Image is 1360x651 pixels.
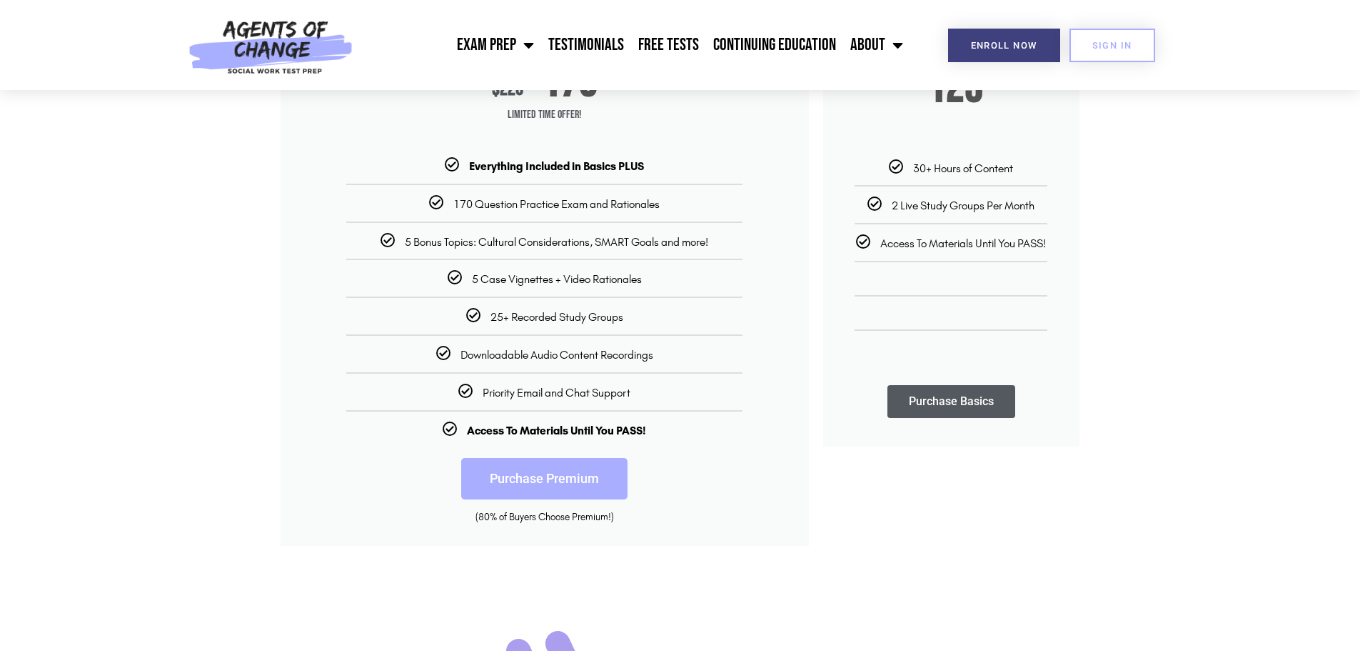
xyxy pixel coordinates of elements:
[405,235,708,249] span: 5 Bonus Topics: Cultural Considerations, SMART Goals and more!
[971,41,1037,50] span: Enroll Now
[490,310,623,324] span: 25+ Recorded Study Groups
[453,197,660,211] span: 170 Question Practice Exam and Rationales
[467,424,646,437] b: Access To Materials Until You PASS!
[302,510,787,525] div: (80% of Buyers Choose Premium!)
[469,159,644,173] b: Everything Included in Basics PLUS
[460,348,653,362] span: Downloadable Audio Content Recordings
[913,161,1013,175] span: 30+ Hours of Content
[483,386,630,399] span: Priority Email and Chat Support
[361,27,910,63] nav: Menu
[281,101,809,129] span: Limited Time Offer!
[843,27,910,63] a: About
[450,27,541,63] a: Exam Prep
[927,69,983,106] span: 125
[1069,29,1155,62] a: SIGN IN
[948,29,1060,62] a: Enroll Now
[880,237,1046,250] span: Access To Materials Until You PASS!
[472,272,642,286] span: 5 Case Vignettes + Video Rationales
[1092,41,1132,50] span: SIGN IN
[631,27,706,63] a: Free Tests
[541,27,631,63] a: Testimonials
[706,27,843,63] a: Continuing Education
[461,458,628,500] a: Purchase Premium
[887,385,1015,418] a: Purchase Basics
[892,199,1034,212] span: 2 Live Study Groups Per Month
